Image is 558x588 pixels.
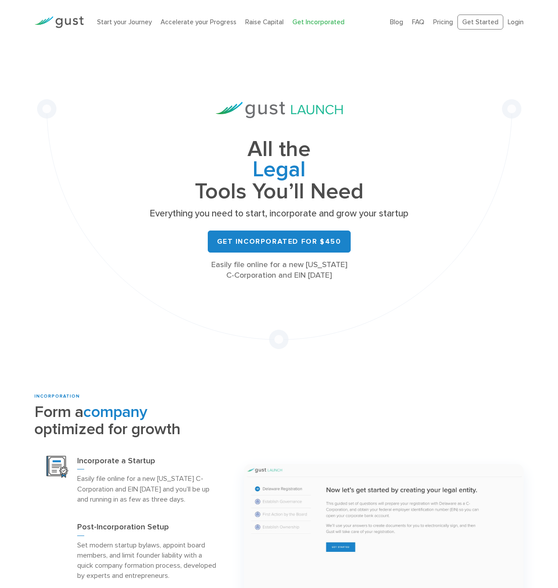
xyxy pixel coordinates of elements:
a: Raise Capital [245,18,284,26]
h1: All the Tools You’ll Need [147,139,412,201]
h3: Incorporate a Startup [77,456,218,470]
span: Legal [147,160,412,182]
p: Easily file online for a new [US_STATE] C-Corporation and EIN [DATE] and you’ll be up and running... [77,473,218,504]
a: FAQ [412,18,424,26]
img: Gust Launch Logo [216,102,343,118]
p: Set modern startup bylaws, appoint board members, and limit founder liability with a quick compan... [77,540,218,581]
a: Login [508,18,524,26]
a: Get Incorporated [292,18,345,26]
a: Get Started [457,15,503,30]
p: Everything you need to start, incorporate and grow your startup [147,208,412,220]
a: Accelerate your Progress [161,18,236,26]
a: Get Incorporated for $450 [208,231,351,253]
span: company [83,402,147,421]
a: Pricing [433,18,453,26]
img: Gust Logo [34,16,84,28]
div: INCORPORATION [34,393,230,400]
h2: Form a optimized for growth [34,403,230,438]
a: Blog [390,18,403,26]
div: Easily file online for a new [US_STATE] C-Corporation and EIN [DATE] [147,260,412,281]
img: Incorporation Icon [46,456,68,478]
a: Start your Journey [97,18,152,26]
h3: Post-Incorporation Setup [77,522,218,536]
